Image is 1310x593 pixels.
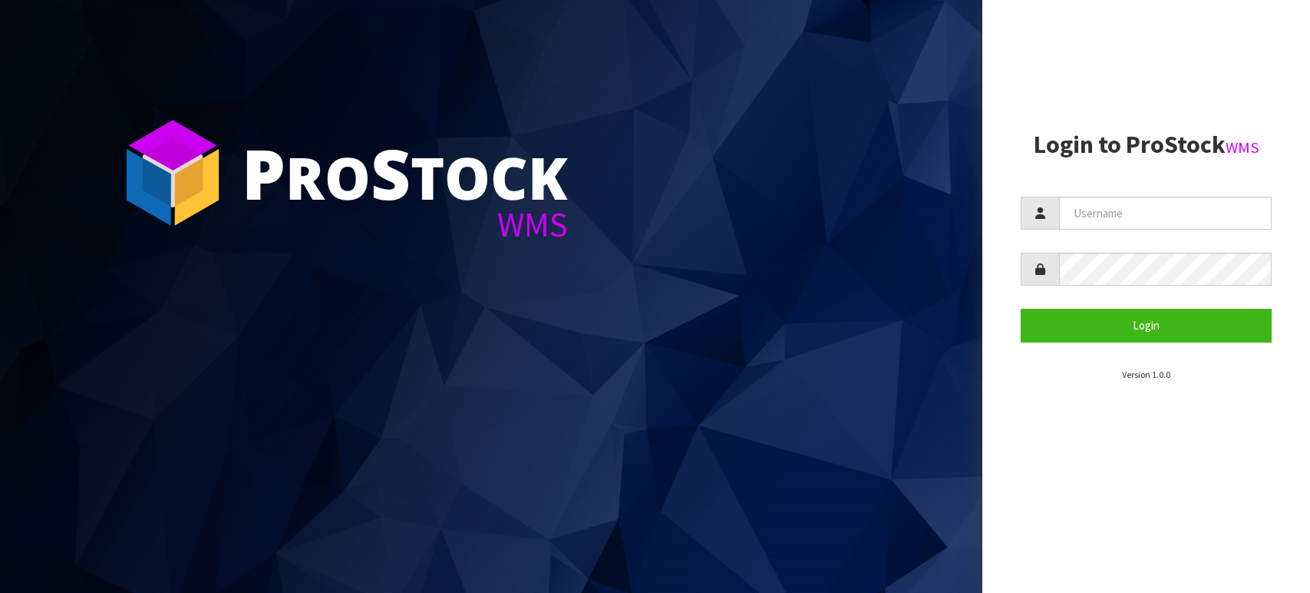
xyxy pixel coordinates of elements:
img: ProStock Cube [115,115,230,230]
small: Version 1.0.0 [1122,369,1170,380]
span: P [242,126,285,220]
h2: Login to ProStock [1021,131,1272,158]
button: Login [1021,309,1272,342]
small: WMS [1226,137,1259,157]
div: WMS [242,207,568,242]
span: S [371,126,411,220]
div: ro tock [242,138,568,207]
input: Username [1059,197,1272,230]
